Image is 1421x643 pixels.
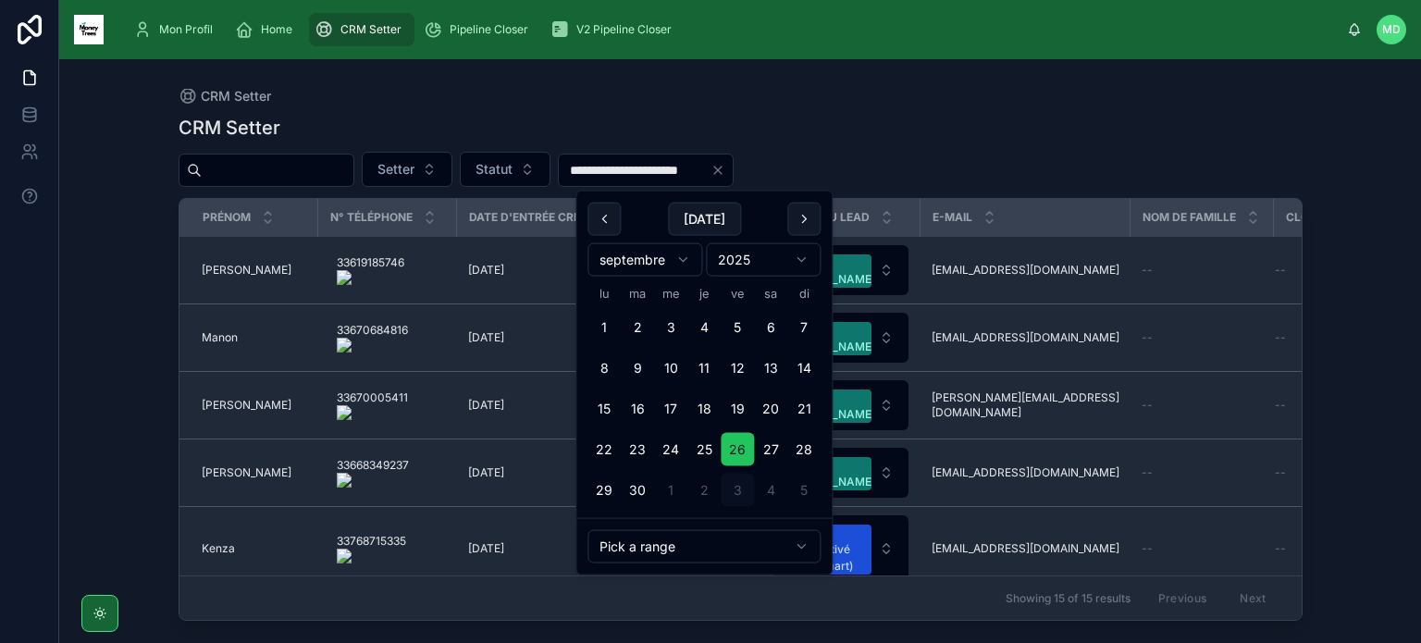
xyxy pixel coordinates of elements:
span: N° Téléphone [330,210,413,225]
button: Select Button [773,515,908,582]
a: [DATE] [468,541,612,556]
button: samedi 20 septembre 2025 [754,392,787,426]
button: vendredi 26 septembre 2025, selected [721,433,754,466]
th: vendredi [721,284,754,303]
a: [DATE] [468,330,612,345]
a: Mon Profil [128,13,226,46]
a: -- [1275,465,1390,480]
span: [EMAIL_ADDRESS][DOMAIN_NAME] [932,541,1119,556]
span: E-mail [933,210,972,225]
span: -- [1142,398,1153,413]
span: [DATE] [468,398,504,413]
button: mercredi 3 septembre 2025 [654,311,687,344]
button: mardi 30 septembre 2025 [621,474,654,507]
button: samedi 13 septembre 2025 [754,352,787,385]
a: 33768715335 [329,526,446,571]
button: Relative time [587,530,821,563]
span: Date d'entrée CRM [469,210,584,225]
button: jeudi 4 septembre 2025 [687,311,721,344]
button: lundi 15 septembre 2025 [587,392,621,426]
button: samedi 4 octobre 2025 [754,474,787,507]
span: [EMAIL_ADDRESS][DOMAIN_NAME] [932,465,1119,480]
th: mardi [621,284,654,303]
span: [DATE] [468,263,504,278]
span: Statut [476,160,513,179]
a: 33670005411 [329,383,446,427]
a: [PERSON_NAME] [202,465,307,480]
a: -- [1142,465,1263,480]
img: actions-icon.png [337,270,404,285]
a: -- [1275,541,1390,556]
button: samedi 27 septembre 2025 [754,433,787,466]
span: Prénom [203,210,251,225]
a: [PERSON_NAME] [202,263,307,278]
button: mercredi 17 septembre 2025 [654,392,687,426]
button: vendredi 19 septembre 2025 [721,392,754,426]
onoff-telecom-ce-phone-number-wrapper: 33619185746 [337,255,404,269]
span: [PERSON_NAME] [202,263,291,278]
a: [PERSON_NAME][EMAIL_ADDRESS][DOMAIN_NAME] [932,390,1119,420]
span: CRM Setter [201,87,271,105]
onoff-telecom-ce-phone-number-wrapper: 33670684816 [337,323,408,337]
button: Select Button [460,152,550,187]
button: mercredi 1 octobre 2025 [654,474,687,507]
button: Clear [710,163,733,178]
span: -- [1275,398,1286,413]
span: -- [1142,263,1153,278]
h1: CRM Setter [179,115,280,141]
span: -- [1275,263,1286,278]
span: Kenza [202,541,235,556]
img: actions-icon.png [337,405,408,420]
button: lundi 29 septembre 2025 [587,474,621,507]
table: septembre 2025 [587,284,821,507]
a: -- [1275,398,1390,413]
span: Closer [1286,210,1330,225]
span: -- [1142,465,1153,480]
button: dimanche 28 septembre 2025 [787,433,821,466]
button: dimanche 7 septembre 2025 [787,311,821,344]
a: Manon [202,330,307,345]
span: Pipeline Closer [450,22,528,37]
button: jeudi 18 septembre 2025 [687,392,721,426]
button: dimanche 14 septembre 2025 [787,352,821,385]
a: [EMAIL_ADDRESS][DOMAIN_NAME] [932,263,1119,278]
onoff-telecom-ce-phone-number-wrapper: 33768715335 [337,534,406,548]
th: mercredi [654,284,687,303]
button: vendredi 12 septembre 2025 [721,352,754,385]
a: [EMAIL_ADDRESS][DOMAIN_NAME] [932,330,1119,345]
button: Today, vendredi 3 octobre 2025 [721,474,754,507]
a: [DATE] [468,398,612,413]
div: scrollable content [118,9,1347,50]
span: Mon Profil [159,22,213,37]
span: V2 Pipeline Closer [576,22,672,37]
button: lundi 22 septembre 2025 [587,433,621,466]
a: -- [1275,263,1390,278]
button: dimanche 5 octobre 2025 [787,474,821,507]
button: Select Button [362,152,452,187]
a: Pipeline Closer [418,13,541,46]
button: Select Button [773,380,908,430]
span: -- [1142,330,1153,345]
span: [DATE] [468,465,504,480]
button: mercredi 10 septembre 2025 [654,352,687,385]
button: samedi 6 septembre 2025 [754,311,787,344]
span: CRM Setter [340,22,402,37]
a: Select Button [772,244,909,296]
button: vendredi 5 septembre 2025 [721,311,754,344]
a: -- [1275,330,1390,345]
a: Select Button [772,514,909,583]
button: jeudi 25 septembre 2025 [687,433,721,466]
a: V2 Pipeline Closer [545,13,685,46]
img: actions-icon.png [337,473,409,488]
a: Home [229,13,305,46]
img: App logo [74,15,104,44]
a: Select Button [772,312,909,364]
span: Setter [377,160,414,179]
span: -- [1275,330,1286,345]
img: actions-icon.png [337,338,408,352]
span: -- [1275,465,1286,480]
span: Home [261,22,292,37]
a: -- [1142,398,1263,413]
